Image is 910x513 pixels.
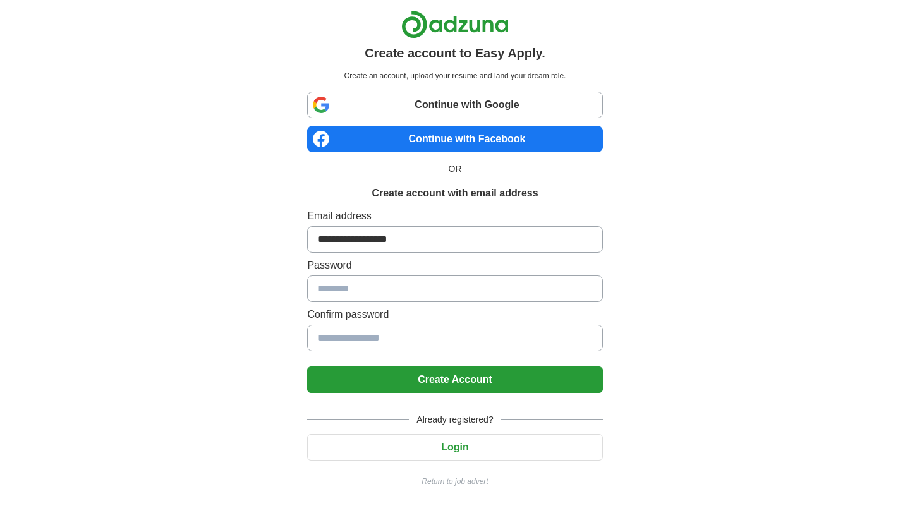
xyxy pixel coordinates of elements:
a: Continue with Google [307,92,602,118]
label: Password [307,258,602,273]
a: Return to job advert [307,476,602,487]
label: Confirm password [307,307,602,322]
label: Email address [307,208,602,224]
span: OR [441,162,470,176]
h1: Create account with email address [372,186,538,201]
img: Adzuna logo [401,10,509,39]
h1: Create account to Easy Apply. [365,44,545,63]
button: Login [307,434,602,461]
button: Create Account [307,366,602,393]
a: Login [307,442,602,452]
p: Create an account, upload your resume and land your dream role. [310,70,600,81]
a: Continue with Facebook [307,126,602,152]
span: Already registered? [409,413,500,426]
